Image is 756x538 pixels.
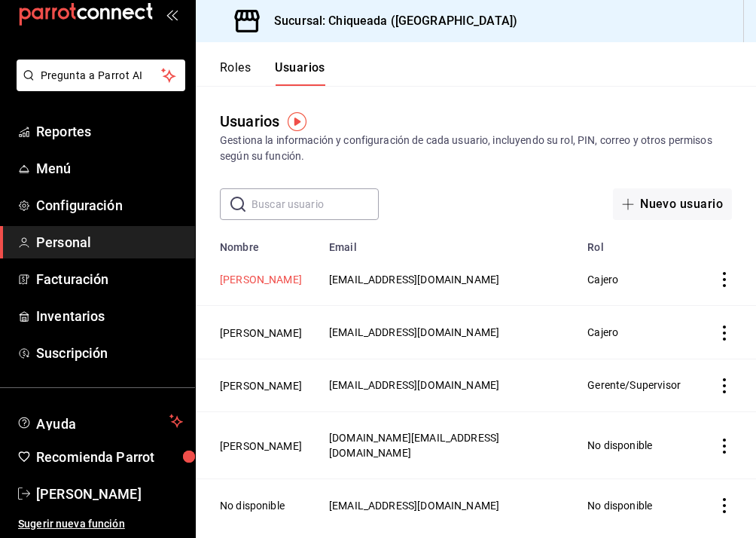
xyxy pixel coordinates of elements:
[220,439,302,454] button: [PERSON_NAME]
[220,498,285,513] button: No disponible
[220,110,279,133] div: Usuarios
[166,8,178,20] button: open_drawer_menu
[220,60,251,86] button: Roles
[717,272,732,287] button: actions
[220,272,302,287] button: [PERSON_NAME]
[717,439,732,454] button: actions
[196,232,756,531] table: employeesTable
[613,188,732,220] button: Nuevo usuario
[578,232,699,253] th: Rol
[717,378,732,393] button: actions
[329,274,499,286] span: [EMAIL_ADDRESS][DOMAIN_NAME]
[36,412,163,430] span: Ayuda
[196,232,320,253] th: Nombre
[36,306,183,326] span: Inventarios
[578,411,699,478] td: No disponible
[275,60,325,86] button: Usuarios
[717,498,732,513] button: actions
[36,232,183,252] span: Personal
[36,269,183,289] span: Facturación
[320,232,578,253] th: Email
[36,484,183,504] span: [PERSON_NAME]
[587,379,681,391] span: Gerente/Supervisor
[220,326,302,341] button: [PERSON_NAME]
[36,158,183,179] span: Menú
[18,516,183,532] span: Sugerir nueva función
[11,78,185,94] a: Pregunta a Parrot AI
[251,189,379,219] input: Buscar usuario
[329,379,499,391] span: [EMAIL_ADDRESS][DOMAIN_NAME]
[717,326,732,341] button: actions
[587,326,618,338] span: Cajero
[329,500,499,512] span: [EMAIL_ADDRESS][DOMAIN_NAME]
[329,432,499,459] span: [DOMAIN_NAME][EMAIL_ADDRESS][DOMAIN_NAME]
[220,378,302,393] button: [PERSON_NAME]
[36,195,183,216] span: Configuración
[578,478,699,531] td: No disponible
[288,112,306,131] img: Tooltip marker
[329,326,499,338] span: [EMAIL_ADDRESS][DOMAIN_NAME]
[41,68,162,84] span: Pregunta a Parrot AI
[36,447,183,467] span: Recomienda Parrot
[220,133,732,164] div: Gestiona la información y configuración de cada usuario, incluyendo su rol, PIN, correo y otros p...
[220,60,325,86] div: navigation tabs
[36,343,183,363] span: Suscripción
[36,121,183,142] span: Reportes
[262,12,517,30] h3: Sucursal: Chiqueada ([GEOGRAPHIC_DATA])
[587,274,618,286] span: Cajero
[17,60,185,91] button: Pregunta a Parrot AI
